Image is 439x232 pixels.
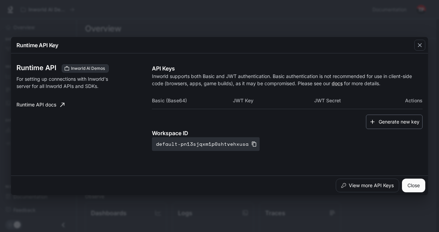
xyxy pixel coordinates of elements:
[152,73,423,87] p: Inworld supports both Basic and JWT authentication. Basic authentication is not recommended for u...
[395,92,423,109] th: Actions
[402,179,425,192] button: Close
[314,92,395,109] th: JWT Secret
[68,65,108,72] span: Inworld AI Demos
[336,179,399,192] button: View more API Keys
[233,92,314,109] th: JWT Key
[152,129,423,137] p: Workspace ID
[16,41,58,49] p: Runtime API Key
[152,64,423,73] p: API Keys
[16,64,56,71] h3: Runtime API
[332,80,343,86] a: docs
[62,64,109,73] div: These keys will apply to your current workspace only
[366,115,423,129] button: Generate new key
[16,75,114,90] p: For setting up connections with Inworld's server for all Inworld APIs and SDKs.
[152,137,260,151] button: default-pn13sjqxm1p0shtvehxusa
[14,98,67,112] a: Runtime API docs
[152,92,233,109] th: Basic (Base64)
